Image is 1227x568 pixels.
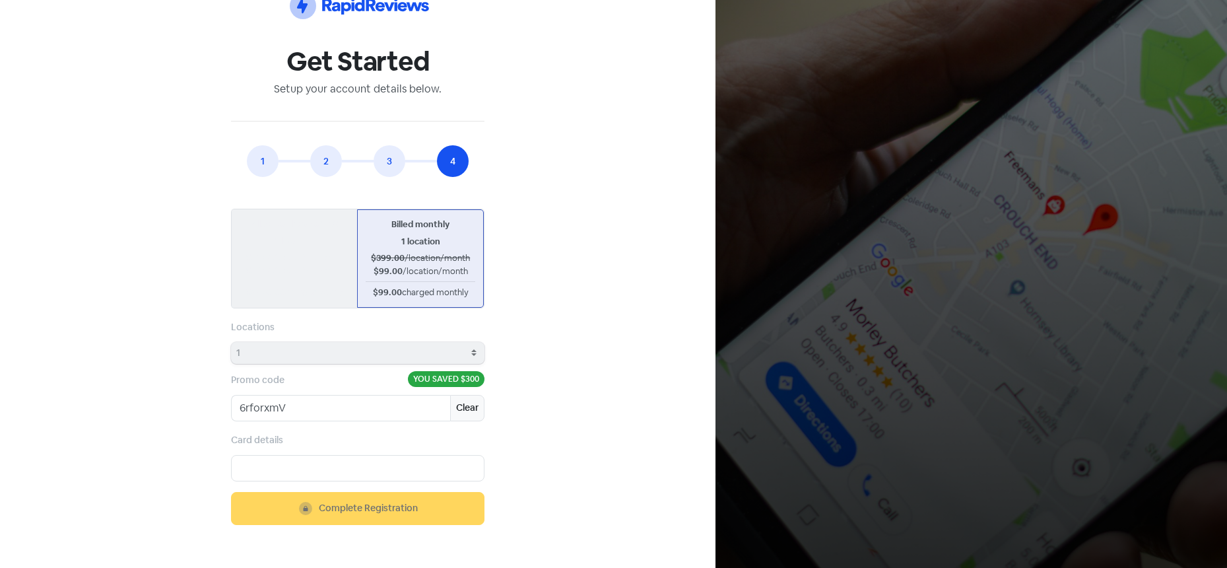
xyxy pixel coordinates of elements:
[240,251,349,264] div: $332.50
[366,252,475,265] div: $399.00
[240,285,349,299] div: $3690.00
[231,433,283,447] label: Card details
[366,265,475,278] div: $99.00
[231,395,450,421] input: Promo code
[240,460,476,473] iframe: Secure card payment input frame
[231,46,484,77] h1: Get Started
[285,286,343,297] span: charged yearly
[247,145,279,177] a: 1
[402,287,469,298] span: charged monthly
[310,145,342,177] a: 2
[366,218,475,231] div: Billed monthly
[240,217,349,231] div: Billed yearly
[319,501,418,515] span: Complete Registration
[405,252,470,264] span: /location/month
[366,286,475,299] div: $99.00
[278,252,343,263] span: /location/month
[274,82,442,96] span: Setup your account details below.
[408,371,484,387] span: You saved $300
[231,320,275,334] label: Locations
[240,234,349,248] div: 1 location
[240,264,349,277] div: $307.50
[403,266,468,277] span: /location/month
[298,218,340,229] span: (save 17%)
[231,492,484,525] button: Complete Registration
[374,145,405,177] a: 3
[278,265,343,276] span: /location/month
[437,145,469,177] a: 4
[366,235,475,248] div: 1 location
[450,395,484,421] button: Clear
[231,373,284,387] label: Promo code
